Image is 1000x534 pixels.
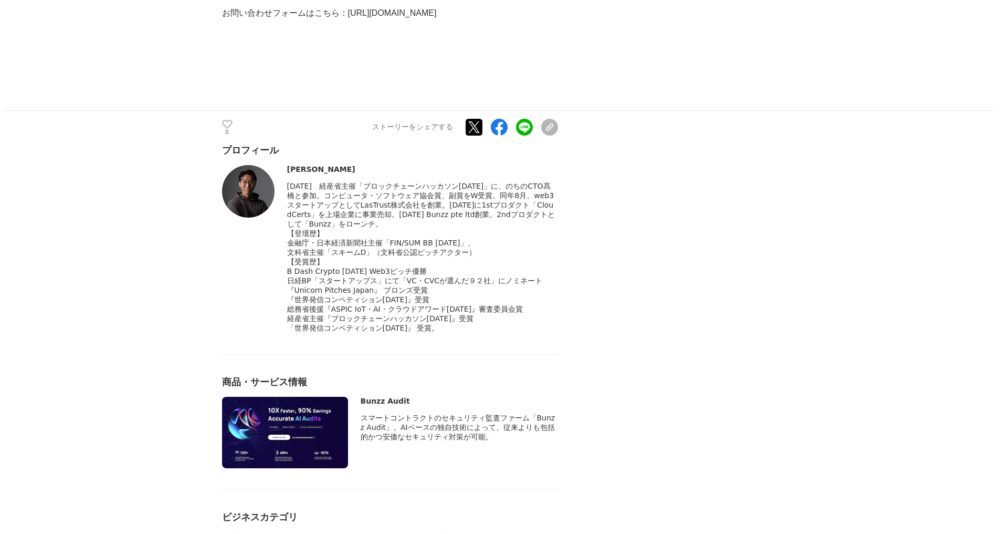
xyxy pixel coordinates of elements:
[361,414,555,441] span: スマートコントラクトのセキュリティ監査ファーム「Bunzz Audit」。AIベースの独自技術によって、従来よりも包括的かつ安価なセキュリティ対策が可能。
[287,324,439,332] span: 「世界発信コンペティション[DATE]』 受賞。
[222,6,558,21] p: お問い合わせフォームはこちら：[URL][DOMAIN_NAME]
[287,182,555,228] span: [DATE] 経産省主催「ブロックチェーンハッカソン[DATE]」に、のちのCTO髙橋と参加。コンピュータ・ソフトウェア協会賞、副賞をW受賞。同年8月、web3スタートアップとしてLasTrus...
[287,165,558,173] div: [PERSON_NAME]
[222,376,558,388] div: 商品・サービス情報
[222,165,275,218] img: thumbnail_7f3a1eb0-1342-11ef-a193-1feeb723f574.jpg
[287,258,324,266] span: 【受賞歴】
[222,511,558,523] div: ビジネスカテゴリ
[287,305,523,313] span: 総務省後援『ASPIC IoT・AI・クラウドアワード[DATE]』審査委員会賞
[287,314,473,323] span: 経産省主催『ブロックチェーンハッカソン[DATE]』受賞
[287,267,427,275] span: B Dash Crypto [DATE] Web3ピッチ優勝
[361,397,558,405] div: Bunzz Audit
[287,239,475,247] span: 金融庁・日本経済新聞社主催「FIN/SUM BB [DATE]」、
[287,248,477,256] span: 文科省主催「スキームD」（文科省公認ピッチアクター）
[287,295,429,304] span: 『世界発信コンペティション[DATE]』受賞
[222,144,558,157] div: プロフィール
[222,397,348,468] img: thumbnail_c38cc5d0-1342-11ef-ab59-d384ada74468.png
[287,286,428,294] span: 『Unicorn Pitches Japan』 ブロンズ受賞
[287,276,543,285] span: 日経BP「スタートアップス」にて「VC・CVCが選んだ９２社」にノミネート
[222,130,233,135] p: 0
[372,122,453,132] p: ストーリーをシェアする
[287,229,324,238] span: 【登壇歴】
